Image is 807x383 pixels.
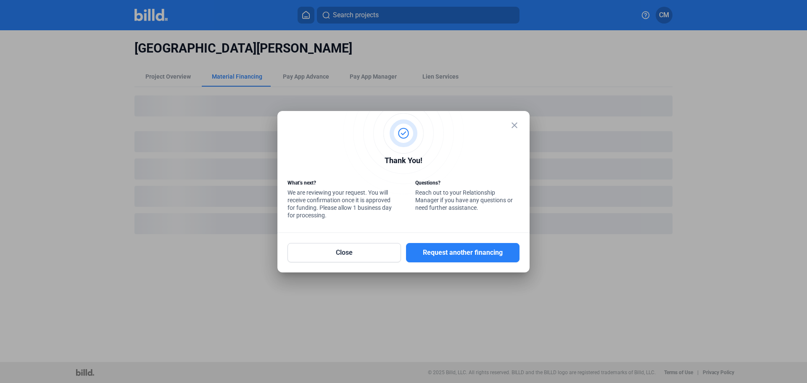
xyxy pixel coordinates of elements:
mat-icon: close [509,120,520,130]
div: Questions? [415,179,520,189]
div: Reach out to your Relationship Manager if you have any questions or need further assistance. [415,179,520,214]
button: Close [287,243,401,262]
div: What’s next? [287,179,392,189]
div: Thank You! [287,155,520,169]
div: We are reviewing your request. You will receive confirmation once it is approved for funding. Ple... [287,179,392,221]
button: Request another financing [406,243,520,262]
